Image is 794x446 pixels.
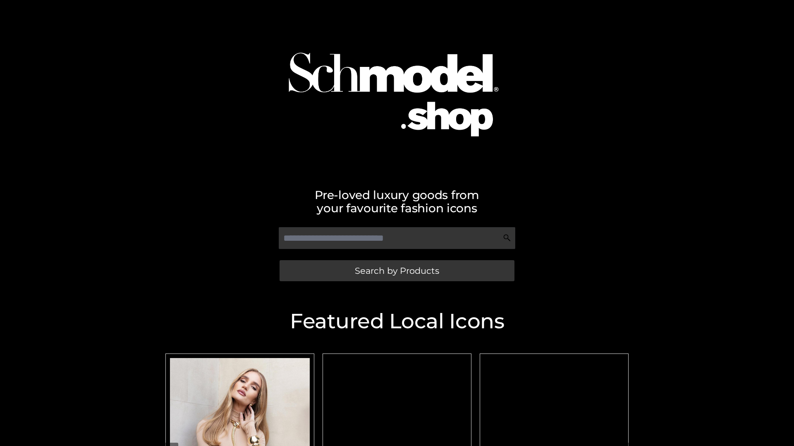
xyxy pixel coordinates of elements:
img: Search Icon [503,234,511,242]
h2: Pre-loved luxury goods from your favourite fashion icons [161,188,633,215]
a: Search by Products [280,260,514,281]
h2: Featured Local Icons​ [161,311,633,332]
span: Search by Products [355,266,439,275]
